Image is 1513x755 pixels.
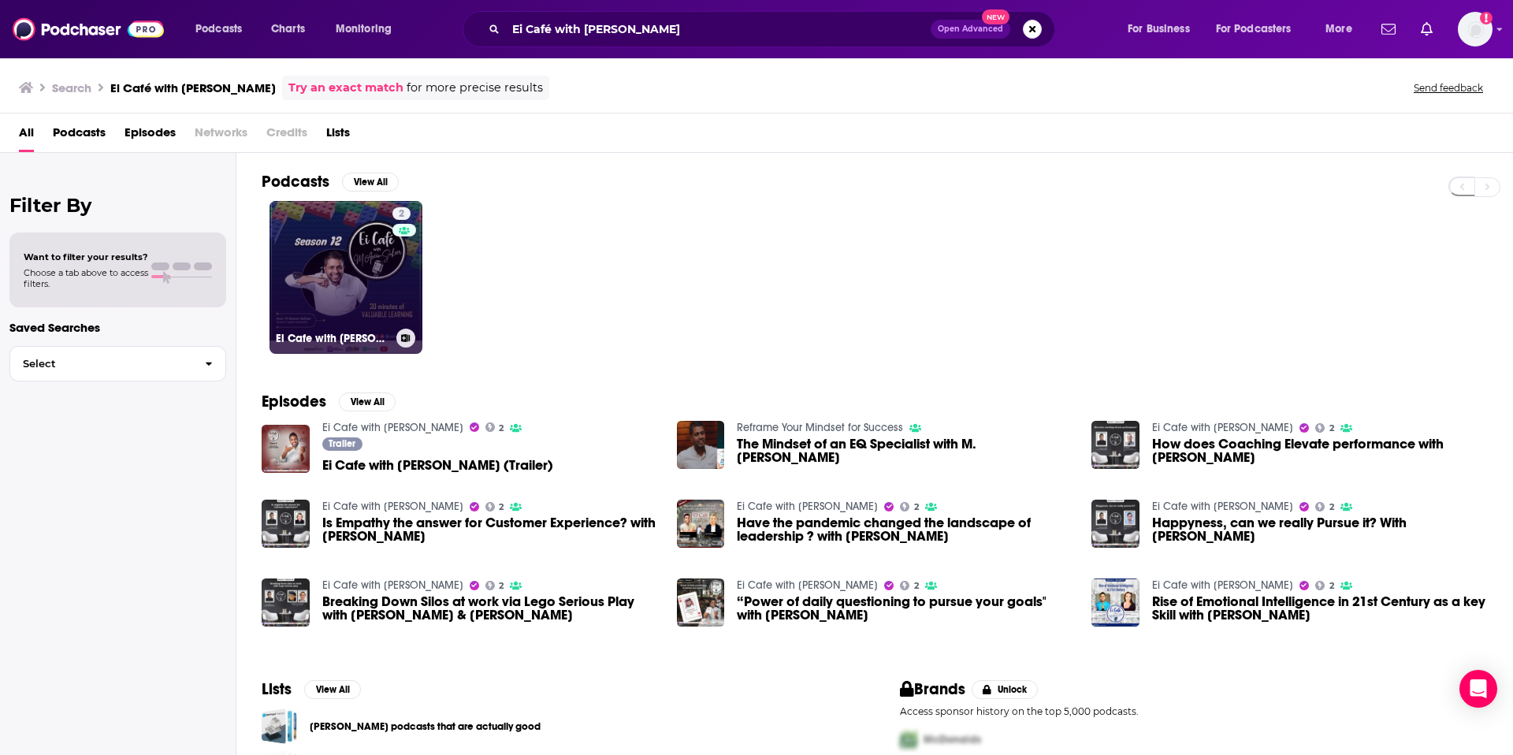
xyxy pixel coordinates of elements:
span: Rise of Emotional Intelligence in 21st Century as a key Skill with [PERSON_NAME] [1152,595,1488,622]
span: for more precise results [407,79,543,97]
img: Breaking Down Silos at work via Lego Serious Play with Ben Mizen & Guy Stephen [262,578,310,627]
span: Want to filter your results? [24,251,148,262]
a: 2 [392,207,411,220]
a: Is Empathy the answer for Customer Experience? with Sandra Thompson [322,516,658,543]
a: The Mindset of an EQ Specialist with M.Azeem Saheer [737,437,1072,464]
span: Have the pandemic changed the landscape of leadership ? with [PERSON_NAME] [737,516,1072,543]
button: Send feedback [1409,81,1488,95]
h2: Brands [900,679,965,699]
span: 2 [914,582,919,589]
p: Saved Searches [9,320,226,335]
span: 2 [1329,425,1334,432]
span: Logged in as megcassidy [1458,12,1493,46]
a: Ei Cafe with Azeem [737,500,878,513]
a: ListsView All [262,679,361,699]
a: Ei Cafe with Azeem [1152,578,1293,592]
img: “Power of daily questioning to pursue your goals" with Abdallah Aljurf [677,578,725,627]
span: More [1325,18,1352,40]
a: Episodes [125,120,176,152]
a: PodcastsView All [262,172,399,192]
span: Ei Cafe with [PERSON_NAME] (Trailer) [322,459,553,472]
span: 2 [1329,504,1334,511]
a: Ei Cafe with Azeem [322,578,463,592]
img: Podchaser - Follow, Share and Rate Podcasts [13,14,164,44]
img: Have the pandemic changed the landscape of leadership ? with Ciara Aspinal [677,500,725,548]
span: Podcasts [53,120,106,152]
a: Charts [261,17,314,42]
a: Have the pandemic changed the landscape of leadership ? with Ciara Aspinal [737,516,1072,543]
span: “Power of daily questioning to pursue your goals" with [PERSON_NAME] [737,595,1072,622]
span: 2 [499,582,504,589]
span: Charts [271,18,305,40]
span: The Mindset of an EQ Specialist with M.[PERSON_NAME] [737,437,1072,464]
button: Select [9,346,226,381]
a: All [19,120,34,152]
span: 2 [914,504,919,511]
a: Lists [326,120,350,152]
button: Unlock [972,680,1039,699]
h2: Episodes [262,392,326,411]
a: “Power of daily questioning to pursue your goals" with Abdallah Aljurf [737,595,1072,622]
span: 2 [399,206,404,222]
span: Networks [195,120,247,152]
a: Breaking Down Silos at work via Lego Serious Play with Ben Mizen & Guy Stephen [322,595,658,622]
span: Credits [266,120,307,152]
div: Search podcasts, credits, & more... [478,11,1070,47]
a: Ei Cafe with Azeem [737,578,878,592]
div: Open Intercom Messenger [1459,670,1497,708]
a: Happyness, can we really Pursue it? With Murali Sundaram [1152,516,1488,543]
button: View All [304,680,361,699]
button: View All [339,392,396,411]
a: EpisodesView All [262,392,396,411]
a: 2 [485,422,504,432]
button: open menu [1314,17,1372,42]
h2: Lists [262,679,292,699]
img: How does Coaching Elevate performance with Paul Sanbar [1091,421,1139,469]
span: Podcasts [195,18,242,40]
a: Ei Cafe with Azeem (Trailer) [322,459,553,472]
button: View All [342,173,399,192]
span: Monitoring [336,18,392,40]
button: open menu [325,17,412,42]
a: Ei Cafe with Azeem [1152,421,1293,434]
span: New [982,9,1010,24]
span: 2 [1329,582,1334,589]
span: For Podcasters [1216,18,1292,40]
svg: Add a profile image [1480,12,1493,24]
a: 2Ei Cafe with [PERSON_NAME] [270,201,422,354]
a: Christian podcasts that are actually good [262,709,297,744]
span: How does Coaching Elevate performance with [PERSON_NAME] [1152,437,1488,464]
button: open menu [1206,17,1314,42]
a: 2 [1315,581,1334,590]
span: Is Empathy the answer for Customer Experience? with [PERSON_NAME] [322,516,658,543]
a: 2 [485,581,504,590]
img: Is Empathy the answer for Customer Experience? with Sandra Thompson [262,500,310,548]
img: Happyness, can we really Pursue it? With Murali Sundaram [1091,500,1139,548]
button: open menu [184,17,262,42]
span: Choose a tab above to access filters. [24,267,148,289]
button: Open AdvancedNew [931,20,1010,39]
span: McDonalds [924,733,981,746]
h3: Ei Cafe with [PERSON_NAME] [276,332,390,345]
input: Search podcasts, credits, & more... [506,17,931,42]
a: Ei Cafe with Azeem [322,421,463,434]
a: 2 [485,502,504,511]
span: Select [10,359,192,369]
a: 2 [1315,423,1334,433]
img: The Mindset of an EQ Specialist with M.Azeem Saheer [677,421,725,469]
a: Reframe Your Mindset for Success [737,421,903,434]
img: Rise of Emotional Intelligence in 21st Century as a key Skill with Emma Lloyd [1091,578,1139,627]
a: Show notifications dropdown [1414,16,1439,43]
img: Ei Cafe with Azeem (Trailer) [262,425,310,473]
